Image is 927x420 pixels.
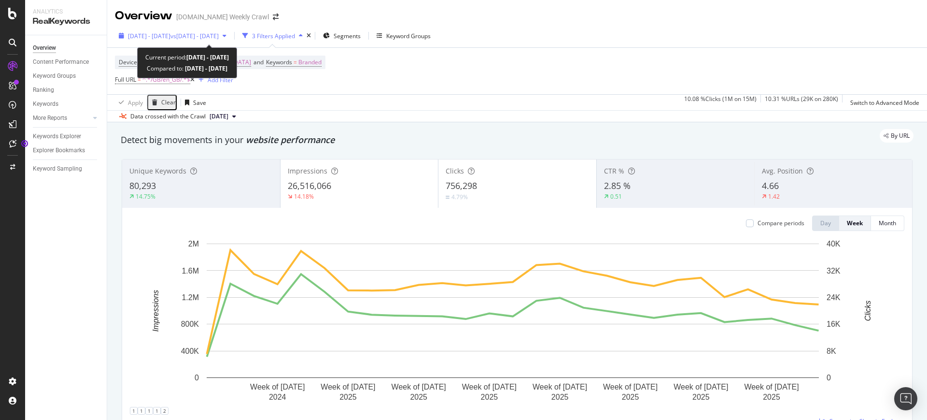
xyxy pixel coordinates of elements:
div: RealKeywords [33,16,99,27]
button: Switch to Advanced Mode [846,95,919,110]
div: times [307,33,311,39]
span: 2.85 % [604,180,631,191]
text: 1.6M [182,266,199,275]
text: 2025 [410,393,427,401]
div: Apply [128,99,143,107]
div: 14.75% [136,192,155,201]
div: Overview [33,43,56,53]
span: = [138,75,141,84]
span: 80,293 [129,180,156,191]
div: Keywords Explorer [33,131,81,142]
text: Clicks [864,301,872,321]
text: Impressions [152,290,160,332]
div: Keywords [33,99,58,109]
text: 2025 [692,393,710,401]
text: Week of [DATE] [392,383,446,391]
text: 16K [827,320,841,328]
text: 2025 [481,393,498,401]
button: 3 Filters Applied [239,28,307,43]
div: 2 [161,407,169,415]
text: Week of [DATE] [603,383,658,391]
div: Day [820,219,831,227]
button: Segments [319,28,365,43]
svg: A chart. [130,239,895,406]
span: = [294,58,297,66]
div: 1 [153,407,161,415]
div: Add Filter [208,76,233,84]
div: Data crossed with the Crawl [130,112,206,121]
a: Keywords Explorer [33,131,100,142]
text: Week of [DATE] [674,383,728,391]
text: Week of [DATE] [744,383,799,391]
div: Explorer Bookmarks [33,145,85,156]
a: Keyword Groups [33,71,100,81]
button: Month [871,216,904,231]
span: Full URL [115,75,136,84]
text: 0 [827,374,831,382]
button: Save [181,95,206,110]
a: Overview [33,43,100,53]
div: 1 [138,407,145,415]
text: 0 [195,374,199,382]
div: Week [847,219,863,227]
div: 14.18% [294,192,314,201]
div: More Reports [33,113,67,123]
span: CTR % [604,166,624,175]
span: 756,298 [446,180,477,191]
div: 3 Filters Applied [252,32,295,40]
text: 8K [827,347,836,355]
span: By URL [891,133,910,139]
div: 10.31 % URLs ( 29K on 280K ) [765,95,838,110]
div: Ranking [33,85,54,95]
span: vs [DATE] - [DATE] [170,32,219,40]
b: [DATE] - [DATE] [183,64,227,72]
a: Explorer Bookmarks [33,145,100,156]
button: [DATE] - [DATE]vs[DATE] - [DATE] [115,28,230,43]
a: Content Performance [33,57,100,67]
div: Compared to: [147,63,227,74]
div: Switch to Advanced Mode [850,99,919,107]
div: Content Performance [33,57,89,67]
b: [DATE] - [DATE] [186,53,229,61]
text: 24K [827,293,841,302]
span: [DATE] - [DATE] [128,32,170,40]
text: 2M [188,240,199,248]
img: Equal [446,196,449,199]
span: and [253,58,264,66]
text: 1.2M [182,293,199,302]
span: Clicks [446,166,464,175]
span: Avg. Position [762,166,803,175]
text: Week of [DATE] [321,383,375,391]
div: Keyword Sampling [33,164,82,174]
button: Keyword Groups [373,28,435,43]
span: Unique Keywords [129,166,186,175]
div: Save [193,99,206,107]
div: [DOMAIN_NAME] Weekly Crawl [176,12,269,22]
button: Clear [147,95,177,110]
div: Keyword Groups [386,32,431,40]
a: Ranking [33,85,100,95]
div: Analytics [33,8,99,16]
text: 2025 [551,393,569,401]
text: Week of [DATE] [533,383,587,391]
button: Week [839,216,871,231]
div: arrow-right-arrow-left [273,14,279,20]
div: Clear [161,99,176,106]
button: Apply [115,95,143,110]
button: [DATE] [206,111,240,122]
div: 1 [130,407,138,415]
span: 2025 May. 29th [210,112,228,121]
div: Compare periods [758,219,804,227]
span: Segments [334,32,361,40]
span: 4.66 [762,180,779,191]
span: 26,516,066 [288,180,331,191]
div: legacy label [880,129,913,143]
a: Keywords [33,99,100,109]
div: Keyword Groups [33,71,76,81]
a: Keyword Sampling [33,164,100,174]
div: 1 [145,407,153,415]
div: Overview [115,8,172,24]
text: Week of [DATE] [462,383,517,391]
a: More Reports [33,113,90,123]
